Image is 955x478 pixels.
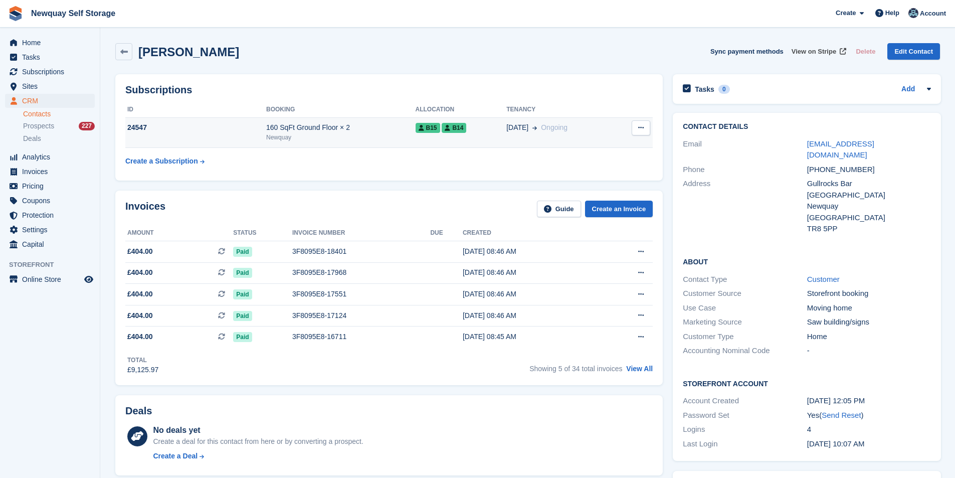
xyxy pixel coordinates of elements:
span: Pricing [22,179,82,193]
div: Logins [683,424,807,435]
span: Capital [22,237,82,251]
h2: Tasks [695,85,714,94]
div: £9,125.97 [127,365,158,375]
span: Invoices [22,165,82,179]
a: Create an Invoice [585,201,653,217]
div: Newquay [807,201,931,212]
span: ( ) [819,411,863,419]
span: Create [836,8,856,18]
div: Account Created [683,395,807,407]
div: Accounting Nominal Code [683,345,807,357]
div: Storefront booking [807,288,931,299]
div: Create a deal for this contact from here or by converting a prospect. [153,436,363,447]
th: Invoice number [292,225,430,241]
a: menu [5,208,95,222]
h2: Subscriptions [125,84,653,96]
div: 3F8095E8-16711 [292,332,430,342]
div: Yes [807,410,931,421]
span: Help [885,8,899,18]
div: [DATE] 08:46 AM [463,267,600,278]
a: Send Reset [822,411,861,419]
div: Customer Source [683,288,807,299]
span: £404.00 [127,246,153,257]
a: Edit Contact [887,43,940,60]
div: [DATE] 08:45 AM [463,332,600,342]
span: £404.00 [127,332,153,342]
a: Add [901,84,915,95]
span: Tasks [22,50,82,64]
span: Subscriptions [22,65,82,79]
a: menu [5,272,95,286]
a: Create a Deal [153,451,363,461]
div: TR8 5PP [807,223,931,235]
span: Paid [233,311,252,321]
a: menu [5,36,95,50]
div: [PHONE_NUMBER] [807,164,931,176]
th: Allocation [416,102,507,118]
a: menu [5,194,95,208]
a: menu [5,223,95,237]
h2: Storefront Account [683,378,931,388]
th: Tenancy [506,102,615,118]
div: 3F8095E8-17124 [292,310,430,321]
div: Total [127,356,158,365]
span: Protection [22,208,82,222]
div: 4 [807,424,931,435]
div: 3F8095E8-18401 [292,246,430,257]
span: [DATE] [506,122,528,133]
h2: Invoices [125,201,165,217]
div: Address [683,178,807,235]
span: Online Store [22,272,82,286]
div: Saw building/signs [807,316,931,328]
div: Email [683,138,807,161]
span: Settings [22,223,82,237]
a: View All [626,365,653,373]
a: menu [5,65,95,79]
span: Paid [233,268,252,278]
div: Marketing Source [683,316,807,328]
th: Amount [125,225,233,241]
span: Paid [233,289,252,299]
span: B15 [416,123,440,133]
span: Prospects [23,121,54,131]
h2: Deals [125,405,152,417]
a: Deals [23,133,95,144]
div: Contact Type [683,274,807,285]
img: Colette Pearce [908,8,918,18]
time: 2023-09-14 09:07:41 UTC [807,439,865,448]
a: [EMAIL_ADDRESS][DOMAIN_NAME] [807,139,874,160]
th: Status [233,225,292,241]
span: £404.00 [127,289,153,299]
img: stora-icon-8386f47178a22dfd0bd8f6a31ec36ba5ce8667c1dd55bd0f319d3a0aa187defe.svg [8,6,23,21]
div: Phone [683,164,807,176]
span: Paid [233,247,252,257]
div: 0 [718,85,730,94]
h2: About [683,256,931,266]
a: menu [5,150,95,164]
span: CRM [22,94,82,108]
a: Guide [537,201,581,217]
a: menu [5,165,95,179]
div: Moving home [807,302,931,314]
span: Deals [23,134,41,143]
div: 227 [79,122,95,130]
div: Newquay [266,133,415,142]
a: menu [5,50,95,64]
th: ID [125,102,266,118]
span: View on Stripe [792,47,836,57]
span: £404.00 [127,267,153,278]
a: menu [5,179,95,193]
div: Customer Type [683,331,807,343]
span: Account [920,9,946,19]
div: Use Case [683,302,807,314]
span: Analytics [22,150,82,164]
div: - [807,345,931,357]
a: Customer [807,275,840,283]
a: menu [5,237,95,251]
div: Home [807,331,931,343]
div: Last Login [683,438,807,450]
h2: Contact Details [683,123,931,131]
a: menu [5,94,95,108]
span: Sites [22,79,82,93]
span: B14 [442,123,466,133]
